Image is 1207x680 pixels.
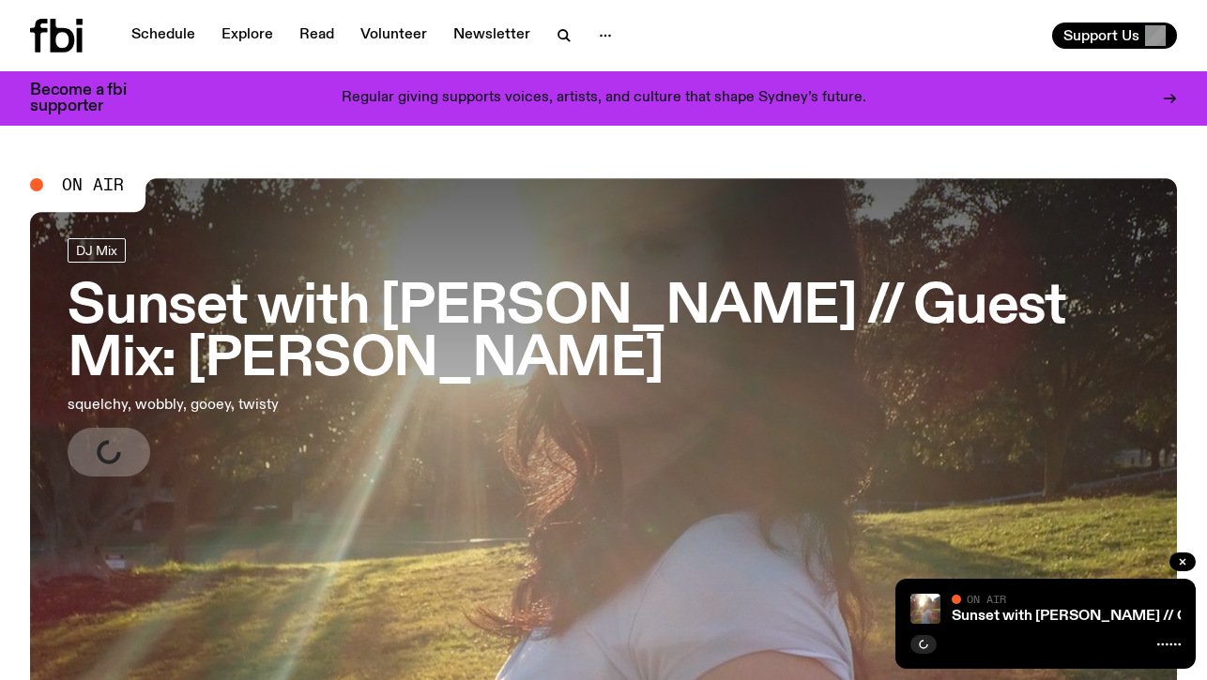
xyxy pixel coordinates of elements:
[68,238,1139,476] a: Sunset with [PERSON_NAME] // Guest Mix: [PERSON_NAME]squelchy, wobbly, gooey, twisty
[76,243,117,257] span: DJ Mix
[442,23,542,49] a: Newsletter
[68,238,126,263] a: DJ Mix
[68,281,1139,386] h3: Sunset with [PERSON_NAME] // Guest Mix: [PERSON_NAME]
[1063,27,1139,44] span: Support Us
[967,593,1006,605] span: On Air
[349,23,438,49] a: Volunteer
[68,394,548,416] p: squelchy, wobbly, gooey, twisty
[120,23,206,49] a: Schedule
[342,90,866,107] p: Regular giving supports voices, artists, and culture that shape Sydney’s future.
[62,176,124,193] span: On Air
[210,23,284,49] a: Explore
[1052,23,1177,49] button: Support Us
[30,83,150,114] h3: Become a fbi supporter
[288,23,345,49] a: Read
